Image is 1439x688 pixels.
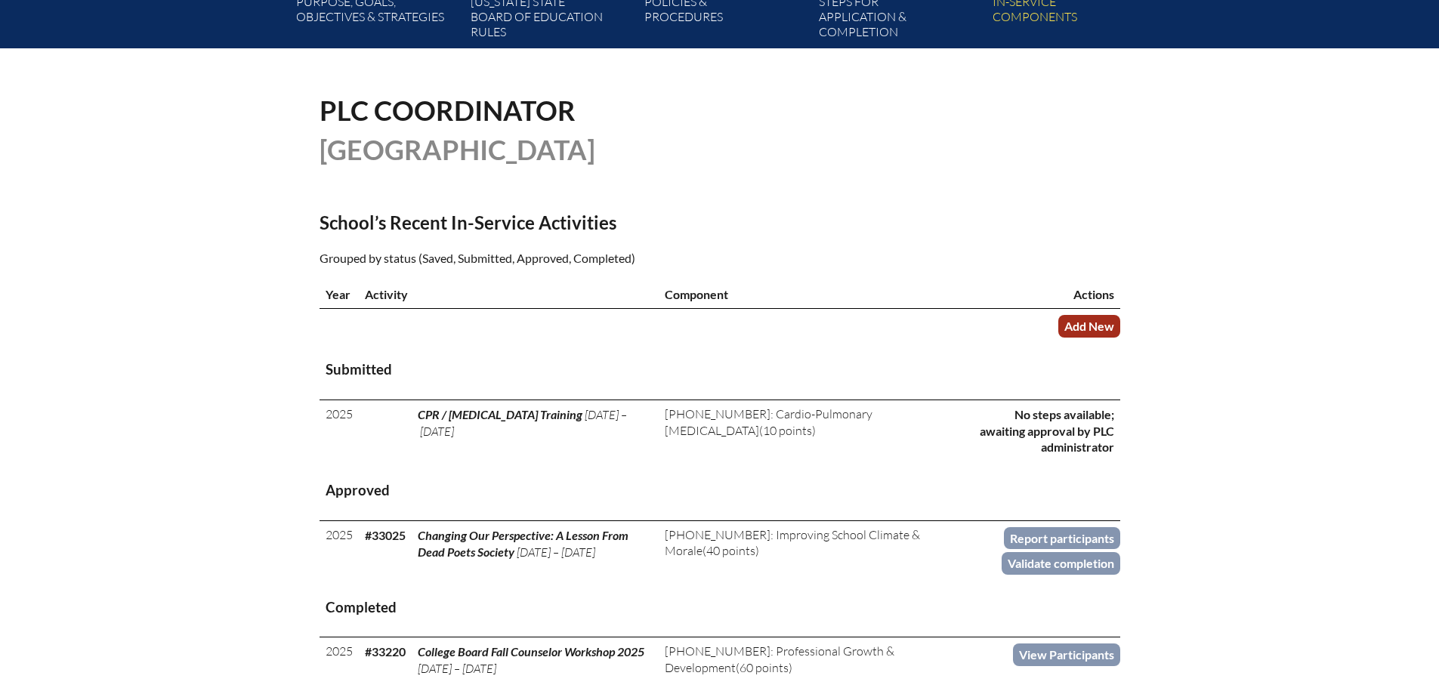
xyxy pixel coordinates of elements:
[659,400,972,461] td: (10 points)
[418,528,628,559] span: Changing Our Perspective: A Lesson From Dead Poets Society
[972,280,1120,309] th: Actions
[320,280,359,309] th: Year
[1013,643,1120,665] a: View Participants
[1002,552,1120,574] a: Validate completion
[320,211,851,233] h2: School’s Recent In-Service Activities
[365,644,406,659] b: #33220
[659,521,972,578] td: (40 points)
[665,643,894,674] span: [PHONE_NUMBER]: Professional Growth & Development
[418,661,496,676] span: [DATE] – [DATE]
[665,527,920,558] span: [PHONE_NUMBER]: Improving School Climate & Morale
[326,481,1114,500] h3: Approved
[320,637,359,683] td: 2025
[365,528,406,542] b: #33025
[517,545,595,560] span: [DATE] – [DATE]
[1058,315,1120,337] a: Add New
[326,598,1114,617] h3: Completed
[659,637,972,683] td: (60 points)
[1004,527,1120,549] a: Report participants
[320,248,851,268] p: Grouped by status (Saved, Submitted, Approved, Completed)
[418,407,627,438] span: [DATE] – [DATE]
[659,280,972,309] th: Component
[320,400,359,461] td: 2025
[418,644,644,659] span: College Board Fall Counselor Workshop 2025
[359,280,659,309] th: Activity
[418,407,582,421] span: CPR / [MEDICAL_DATA] Training
[326,360,1114,379] h3: Submitted
[320,133,595,166] span: [GEOGRAPHIC_DATA]
[320,521,359,578] td: 2025
[978,406,1114,455] p: No steps available; awaiting approval by PLC administrator
[320,94,576,127] span: PLC Coordinator
[665,406,872,437] span: [PHONE_NUMBER]: Cardio-Pulmonary [MEDICAL_DATA]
